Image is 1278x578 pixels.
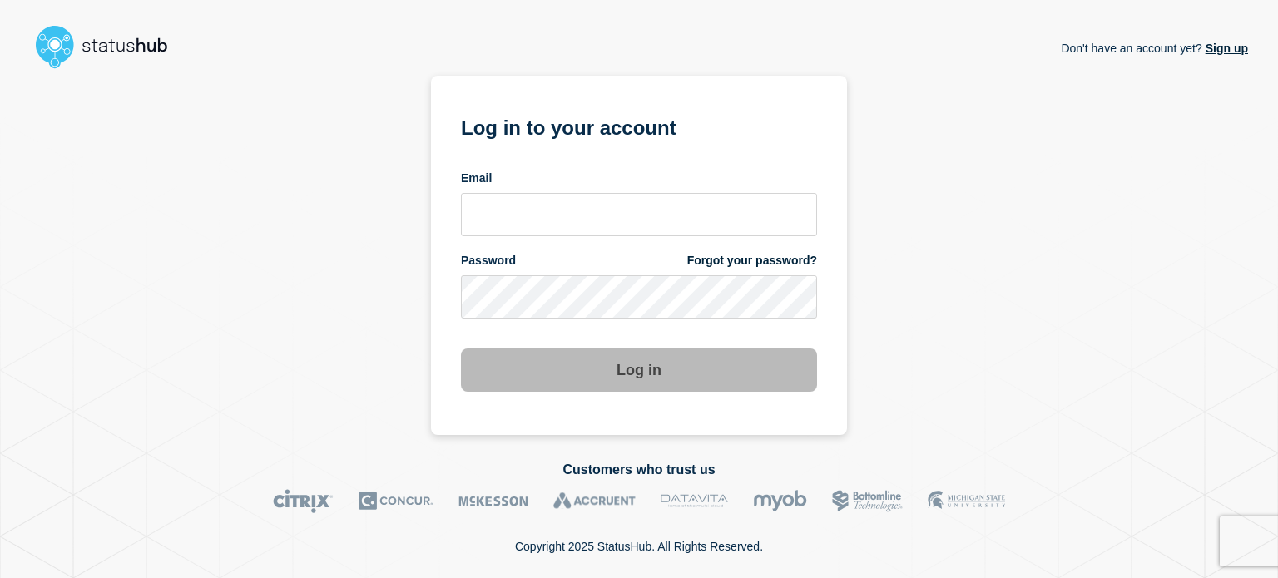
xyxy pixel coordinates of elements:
span: Email [461,170,492,186]
input: email input [461,193,817,236]
h1: Log in to your account [461,111,817,141]
img: myob logo [753,489,807,513]
img: Accruent logo [553,489,636,513]
h2: Customers who trust us [30,462,1248,477]
p: Don't have an account yet? [1061,28,1248,68]
a: Forgot your password? [687,253,817,269]
a: Sign up [1202,42,1248,55]
img: StatusHub logo [30,20,188,73]
img: Bottomline logo [832,489,903,513]
img: McKesson logo [458,489,528,513]
img: MSU logo [928,489,1005,513]
button: Log in [461,348,817,392]
img: Citrix logo [273,489,334,513]
span: Password [461,253,516,269]
input: password input [461,275,817,319]
p: Copyright 2025 StatusHub. All Rights Reserved. [515,540,763,553]
img: Concur logo [359,489,433,513]
img: DataVita logo [661,489,728,513]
